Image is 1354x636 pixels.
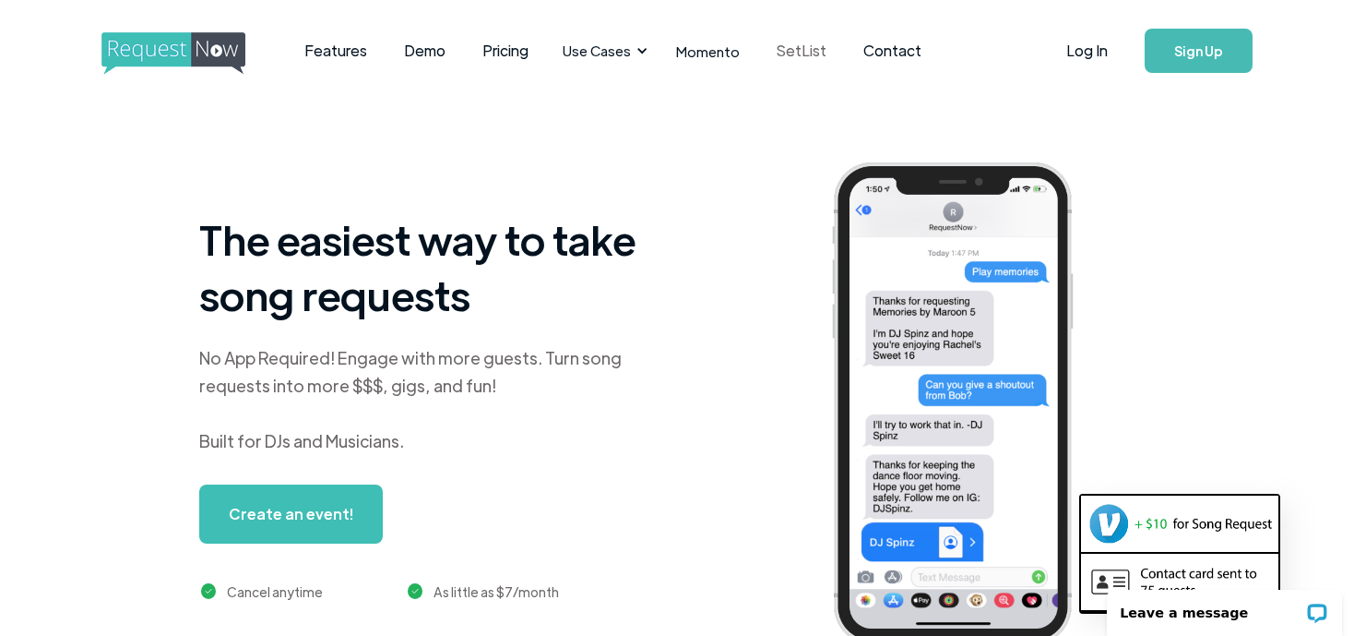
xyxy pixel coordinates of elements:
[201,583,217,599] img: green checkmark
[434,581,559,603] div: As little as $7/month
[286,22,386,79] a: Features
[845,22,940,79] a: Contact
[1048,18,1126,83] a: Log In
[464,22,547,79] a: Pricing
[386,22,464,79] a: Demo
[1081,496,1278,551] img: venmo screenshot
[758,22,845,79] a: SetList
[658,24,758,78] a: Momento
[552,22,653,79] div: Use Cases
[408,583,423,599] img: green checkmark
[199,211,660,322] h1: The easiest way to take song requests
[563,41,631,61] div: Use Cases
[199,485,383,544] a: Create an event!
[199,344,660,455] div: No App Required! Engage with more guests. Turn song requests into more $$$, gigs, and fun! Built ...
[1081,554,1278,609] img: contact card example
[227,581,323,603] div: Cancel anytime
[101,32,240,69] a: home
[101,32,279,75] img: requestnow logo
[1145,29,1253,73] a: Sign Up
[1095,578,1354,636] iframe: LiveChat chat widget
